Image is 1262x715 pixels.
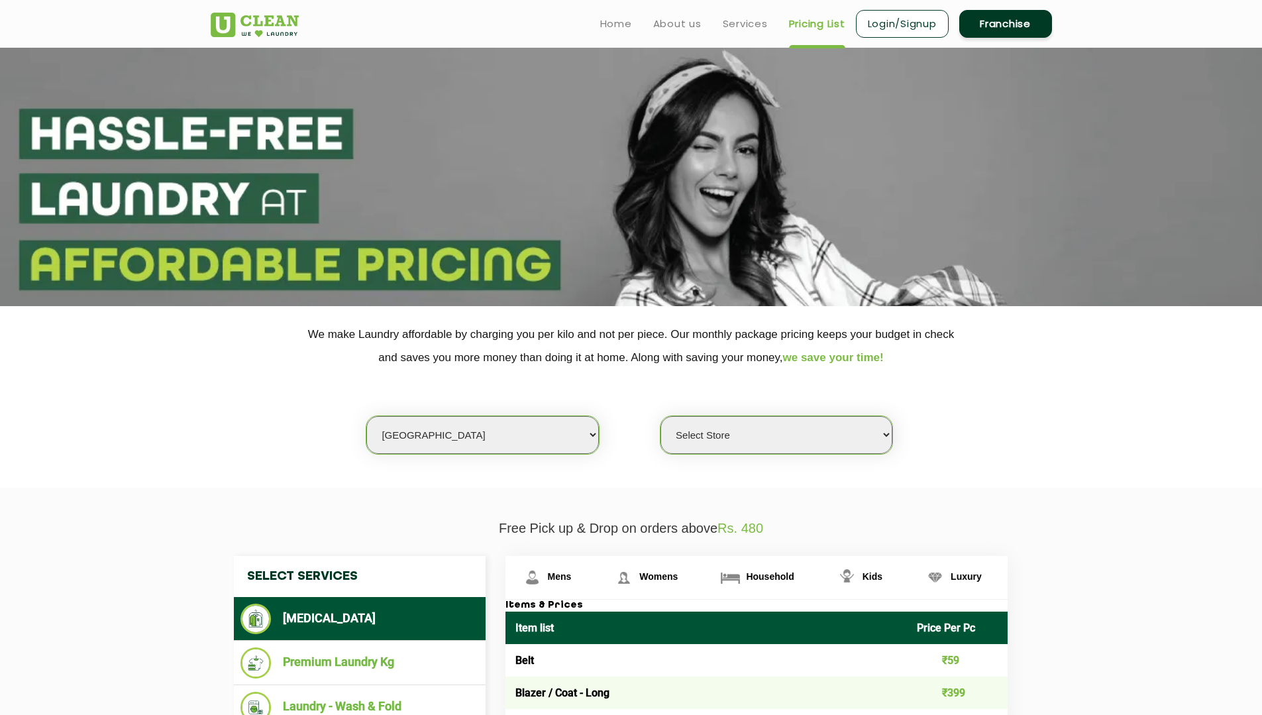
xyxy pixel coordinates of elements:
span: we save your time! [783,351,884,364]
li: Premium Laundry Kg [240,647,479,679]
a: Login/Signup [856,10,949,38]
li: [MEDICAL_DATA] [240,604,479,634]
span: Household [746,571,794,582]
img: Womens [612,566,635,589]
td: ₹399 [907,677,1008,709]
img: Household [719,566,742,589]
img: Premium Laundry Kg [240,647,272,679]
th: Price Per Pc [907,612,1008,644]
td: Blazer / Coat - Long [505,677,908,709]
span: Luxury [951,571,982,582]
a: About us [653,16,702,32]
td: ₹59 [907,644,1008,677]
h3: Items & Prices [505,600,1008,612]
a: Pricing List [789,16,845,32]
span: Mens [548,571,572,582]
span: Kids [863,571,882,582]
img: Dry Cleaning [240,604,272,634]
h4: Select Services [234,556,486,597]
p: We make Laundry affordable by charging you per kilo and not per piece. Our monthly package pricin... [211,323,1052,369]
a: Home [600,16,632,32]
a: Services [723,16,768,32]
p: Free Pick up & Drop on orders above [211,521,1052,536]
a: Franchise [959,10,1052,38]
img: UClean Laundry and Dry Cleaning [211,13,299,37]
img: Kids [835,566,859,589]
span: Rs. 480 [717,521,763,535]
td: Belt [505,644,908,677]
img: Luxury [923,566,947,589]
th: Item list [505,612,908,644]
img: Mens [521,566,544,589]
span: Womens [639,571,678,582]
